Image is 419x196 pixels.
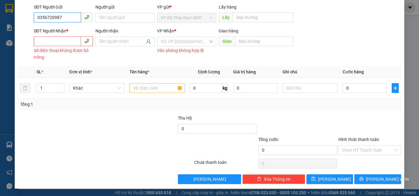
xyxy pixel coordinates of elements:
input: Ghi Chú [283,83,338,93]
div: VP gửi [157,4,216,10]
span: Lấy [219,13,233,22]
span: phone [84,39,89,43]
div: Người gửi [95,4,155,10]
span: delete [257,177,261,182]
span: VP Nhận [157,28,174,33]
span: Giao [219,36,235,46]
span: [PERSON_NAME] và In [366,176,409,183]
span: user-add [146,39,151,44]
span: [PERSON_NAME] [193,176,226,183]
div: SĐT Người Nhận [34,28,93,34]
span: save [311,177,316,182]
input: VD: Bàn, Ghế [129,83,185,93]
span: Giao hàng [219,28,238,33]
button: deleteXóa Thông tin [242,174,305,184]
div: Chưa thanh toán [194,159,258,170]
span: plus [392,86,398,91]
span: Định lượng [198,69,220,74]
div: Tổng: 1 [20,101,162,108]
span: phone [84,15,89,20]
span: Cước hàng [343,69,364,74]
span: [PERSON_NAME] [318,176,351,183]
span: Lấy hàng [219,5,236,9]
div: Văn phòng không hợp lệ [157,47,216,54]
span: Thu Hộ [178,116,192,120]
button: plus [392,83,399,93]
input: Dọc đường [235,36,293,46]
span: Đơn vị tính [69,69,92,74]
input: Dọc đường [233,13,293,22]
div: Số điện thoại không được bỏ trống [34,47,93,61]
label: Hình thức thanh toán [338,137,379,142]
span: Tổng cước [258,137,279,142]
button: delete [20,83,30,93]
button: [PERSON_NAME] [178,174,241,184]
span: kg [222,83,228,93]
th: Ghi chú [280,66,340,78]
button: printer[PERSON_NAME] và In [354,174,401,184]
input: 0 [233,83,277,93]
span: SL [37,69,41,74]
span: VP BX Phía Nam BMT [161,13,213,22]
span: Giá trị hàng [233,69,256,74]
div: Người nhận [95,28,155,34]
span: Tên hàng [129,69,149,74]
span: Khác [73,83,121,93]
button: save[PERSON_NAME] [306,174,353,184]
span: printer [359,177,363,182]
div: SĐT Người Gửi [34,4,93,10]
span: Xóa Thông tin [264,176,290,183]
